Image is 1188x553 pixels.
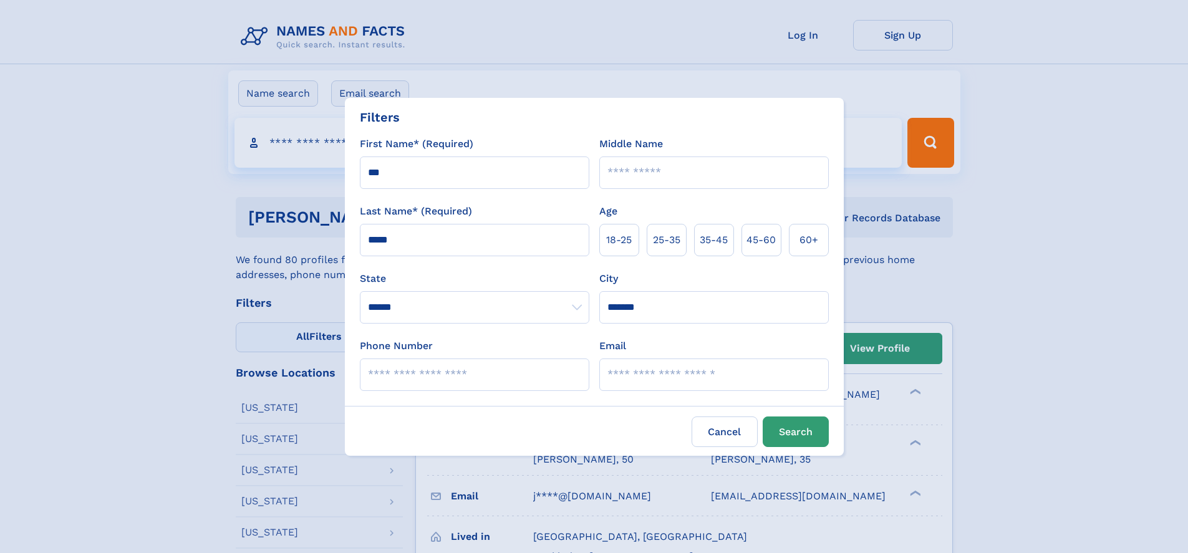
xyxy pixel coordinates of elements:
span: 25‑35 [653,233,680,248]
label: Cancel [692,416,758,447]
span: 45‑60 [746,233,776,248]
label: Last Name* (Required) [360,204,472,219]
label: Phone Number [360,339,433,353]
div: Filters [360,108,400,127]
label: Middle Name [599,137,663,151]
label: City [599,271,618,286]
span: 18‑25 [606,233,632,248]
label: State [360,271,589,286]
span: 35‑45 [700,233,728,248]
label: Email [599,339,626,353]
span: 60+ [799,233,818,248]
label: First Name* (Required) [360,137,473,151]
label: Age [599,204,617,219]
button: Search [763,416,829,447]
